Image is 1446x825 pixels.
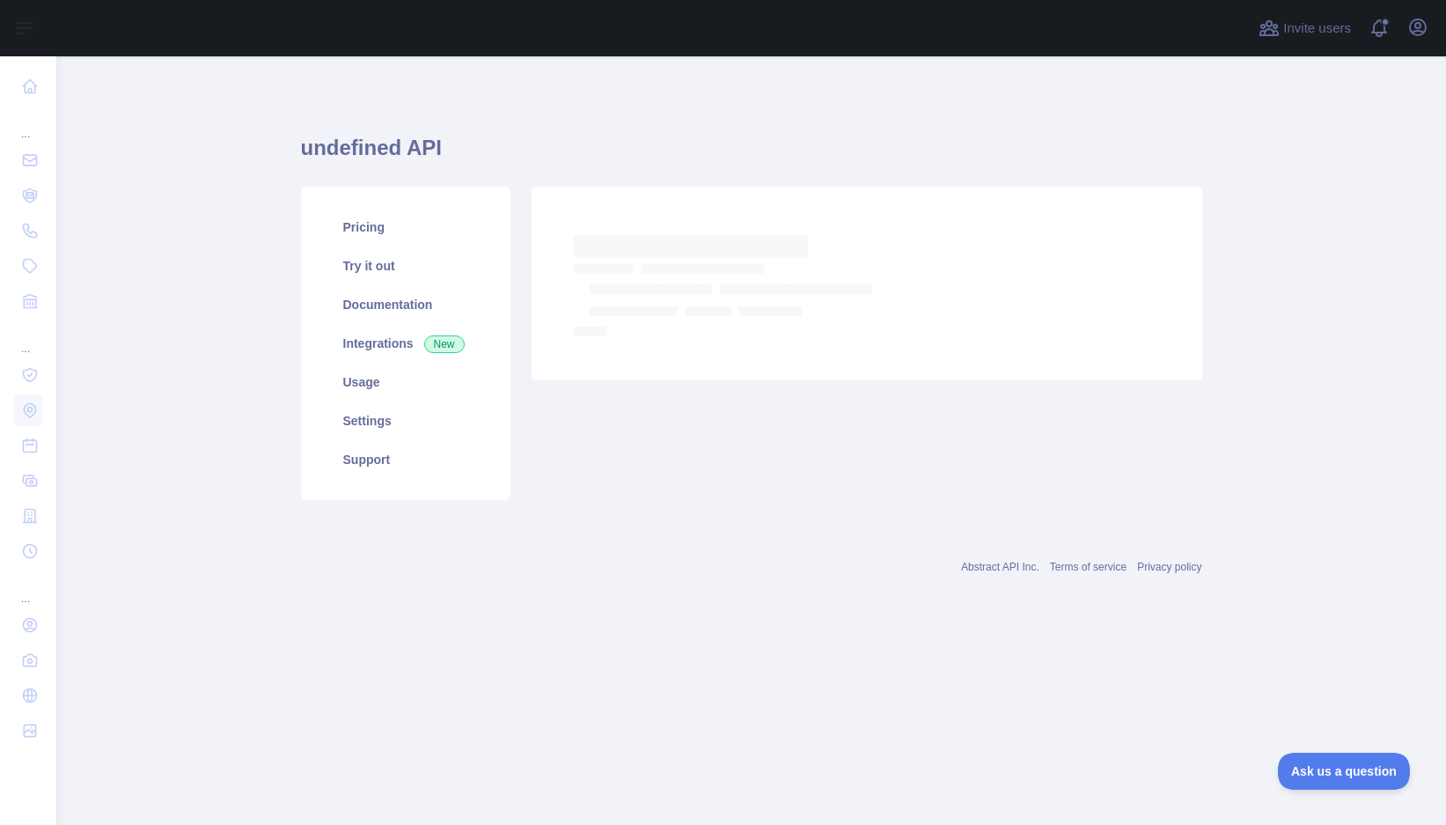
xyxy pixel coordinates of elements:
[322,440,489,479] a: Support
[14,106,42,141] div: ...
[424,335,465,353] span: New
[1255,14,1354,42] button: Invite users
[14,320,42,356] div: ...
[1050,561,1127,573] a: Terms of service
[301,134,1202,176] h1: undefined API
[1283,18,1351,39] span: Invite users
[961,561,1039,573] a: Abstract API Inc.
[322,363,489,401] a: Usage
[322,401,489,440] a: Settings
[1278,753,1411,790] iframe: Toggle Customer Support
[322,285,489,324] a: Documentation
[322,324,489,363] a: Integrations New
[14,571,42,606] div: ...
[1137,561,1201,573] a: Privacy policy
[322,247,489,285] a: Try it out
[322,208,489,247] a: Pricing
